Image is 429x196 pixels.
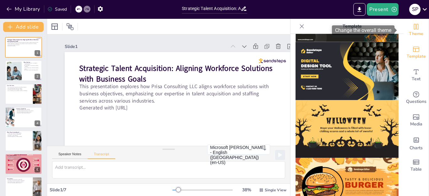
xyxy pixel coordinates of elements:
div: Add charts and graphs [404,132,429,154]
div: 5 [35,144,40,149]
p: Partnering with Prisa Consulting is beneficial. [7,180,31,182]
div: 6 [35,167,40,172]
p: Core Services [7,85,31,87]
div: 4 [5,107,42,128]
p: Conclusion [7,178,31,180]
div: Add text boxes [404,64,429,87]
div: 38 % [239,187,254,193]
p: Generated with [URL] [8,45,39,47]
p: We provide MSP/VMS program support. [7,88,31,89]
button: Speaker Notes [52,152,88,159]
p: Our services align with client business goals. [24,67,40,69]
input: Insert title [182,4,241,13]
div: 1 [5,37,42,58]
div: Add images, graphics, shapes or video [404,109,429,132]
p: Who We Are [24,61,40,63]
p: Our Commitment [7,155,40,156]
span: Questions [406,98,426,105]
div: Change the overall theme [404,19,429,41]
button: Microsoft [PERSON_NAME] - English ([GEOGRAPHIC_DATA]) (en-US) [207,145,270,155]
p: Commitment to agile and skilled teams. [7,157,40,158]
div: Get real-time input from your audience [404,87,429,109]
p: Flexible engagement models available. [7,136,31,137]
p: We focus on building effective teams. [7,183,31,184]
button: Transcript [88,152,116,159]
p: Our consulting services address workforce challenges. [7,90,31,91]
p: We deliver top-tier technology talent. [24,69,40,71]
p: Why Prisa Consulting? [7,131,31,133]
span: Position [66,23,74,30]
button: Add slide [3,22,44,32]
p: Strategic partner, not just a vendor. [7,156,40,157]
p: We leverage industry expertise for success. [7,182,31,183]
button: Export to PowerPoint [353,3,366,16]
div: Layout [50,22,60,32]
p: We specialize in innovative workforce solutions. [24,65,40,67]
span: Theme [409,30,423,37]
span: Text [412,76,421,82]
div: Saved [47,6,67,12]
div: 1 [35,50,40,56]
p: Industry Expertise [16,108,40,110]
div: Change the overall theme [332,25,394,35]
span: Single View [265,188,286,193]
div: Slide 1 / 7 [50,187,172,193]
p: Focus on future-ready workforce. [7,159,40,161]
p: Proven track record in talent delivery. [7,132,31,134]
p: Strong focus on client relationships. [7,134,31,135]
p: Collaborative development of strategies. [7,158,40,159]
button: My Library [5,4,43,14]
div: 2 [35,74,40,79]
p: Prisa Consulting LLC is a trusted IT staffing partner. [24,62,40,65]
div: 4 [35,120,40,126]
p: We focus on high-demand skill sets. [16,113,40,114]
div: Add a table [404,154,429,177]
span: Charts [410,145,423,151]
div: 3 [35,97,40,103]
span: Media [410,121,422,128]
button: s p [409,3,421,16]
p: Generated with [URL] [93,34,229,183]
p: Our understanding drives client success. [16,111,40,113]
button: Present [367,3,398,16]
p: We have expertise in key industries. [16,109,40,110]
div: 6 [5,154,42,174]
p: Expertise in niche skill sets. [7,135,31,136]
p: We deliver tailored solutions for each sector. [16,110,40,112]
span: Template [407,53,426,60]
div: 2 [5,60,42,81]
p: This presentation explores how Prisa Consulting LLC aligns workforce solutions with business obje... [99,19,245,178]
div: 5 [5,130,42,151]
div: Add ready made slides [404,41,429,64]
strong: Strategic Talent Acquisition: Aligning Workforce Solutions with Business Goals [113,6,258,156]
img: thumb-12.png [296,42,399,100]
img: thumb-13.png [296,100,399,158]
div: 3 [5,84,42,104]
p: Our core services include diverse staffing solutions. [7,87,31,88]
button: Play [275,150,285,160]
span: Table [410,166,422,173]
div: 7 [35,190,40,196]
p: Our talent acquisition strategy is robust. [7,89,31,90]
p: This presentation explores how Prisa Consulting LLC aligns workforce solutions with business obje... [8,42,39,45]
div: s p [409,4,421,15]
p: Strategic talent acquisition is essential. [7,179,31,180]
strong: Strategic Talent Acquisition: Aligning Workforce Solutions with Business Goals [7,39,39,42]
p: Template [307,19,397,34]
